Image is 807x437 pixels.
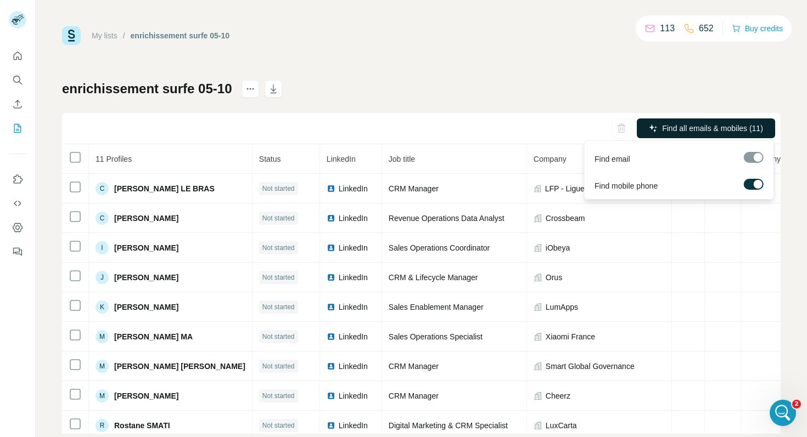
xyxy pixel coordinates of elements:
span: LinkedIn [339,420,368,431]
span: Sales Operations Specialist [389,332,483,341]
button: Buy credits [732,21,783,36]
h1: enrichissement surfe 05-10 [62,80,232,98]
img: Profile image for Christian [138,18,160,39]
div: I [96,241,109,254]
img: LinkedIn logo [327,332,335,341]
span: [PERSON_NAME] [PERSON_NAME] [114,361,245,372]
div: Message récentChristian avatarMAurélie avatarPar exemple :Surfe•Il y a 1h [11,185,209,242]
h2: Status Surfe [23,257,197,269]
button: Aide [110,336,165,380]
div: All services are online [23,299,197,311]
span: Aide [129,364,146,371]
button: Feedback [9,242,26,262]
span: Not started [262,361,295,371]
div: Christian avatarMAurélie avatarPar exemple :Surfe•Il y a 1h [12,201,208,242]
img: LinkedIn logo [327,391,335,400]
span: CRM Manager [389,362,439,371]
span: Not started [262,391,295,401]
button: Use Surfe API [9,194,26,213]
span: LinkedIn [339,272,368,283]
button: Quick start [9,46,26,66]
img: LinkedIn logo [327,421,335,430]
p: Bonjour [EMAIL_ADDRESS] 👋 [22,78,198,134]
span: iObeya [546,242,570,253]
button: Dashboard [9,218,26,237]
span: [PERSON_NAME] [114,390,178,401]
span: CRM Manager [389,184,439,193]
span: LinkedIn [327,155,356,163]
span: Rostane SMATI [114,420,170,431]
span: Not started [262,273,295,282]
button: Search [9,70,26,90]
img: LinkedIn logo [327,273,335,282]
span: Find email [595,154,630,164]
img: Profile image for Aurélie [117,18,139,39]
span: LinkedIn [339,390,368,401]
span: [PERSON_NAME] [114,242,178,253]
button: Use Surfe on LinkedIn [9,169,26,189]
span: Find mobile phone [595,180,658,191]
span: Digital Marketing & CRM Specialist [389,421,508,430]
span: Smart Global Governance [546,361,635,372]
span: [PERSON_NAME] [114,272,178,283]
div: Message récent [23,194,197,206]
span: Not started [262,332,295,342]
span: Cheerz [546,390,570,401]
img: LinkedIn logo [327,243,335,252]
span: CRM & Lifecycle Manager [389,273,478,282]
span: Status [259,155,281,163]
span: LinkedIn [339,302,368,313]
span: [PERSON_NAME] LE BRAS [114,183,215,194]
span: Sales Enablement Manager [389,303,484,311]
span: Par exemple : [46,211,99,220]
button: Actualités [165,336,220,380]
span: Company [534,155,567,163]
div: C [96,182,109,195]
img: Surfe Logo [62,26,81,45]
span: LinkedIn [339,361,368,372]
span: LinkedIn [339,213,368,224]
span: [PERSON_NAME] MA [114,331,193,342]
div: Surfe [46,222,66,233]
span: Sales Operations Coordinator [389,243,490,252]
span: [PERSON_NAME] [114,302,178,313]
p: Comment pouvons-nous vous aider ? [22,134,198,171]
span: LinkedIn [339,331,368,342]
li: / [123,30,125,41]
div: C [96,212,109,225]
span: Xiaomi France [546,331,595,342]
div: R [96,419,109,432]
button: View status page [23,315,197,337]
img: Christian avatar [26,212,39,225]
span: 2 [792,400,801,408]
div: K [96,300,109,314]
span: LumApps [546,302,578,313]
span: LinkedIn [339,242,368,253]
span: Not started [262,213,295,223]
span: Not started [262,302,295,312]
img: Aurélie avatar [30,220,43,234]
span: Accueil [12,364,43,371]
span: LuxCarta [546,420,577,431]
span: LFP - Ligue de Football Professionnel [545,183,665,194]
img: logo [22,21,32,38]
div: enrichissement surfe 05-10 [131,30,230,41]
span: [PERSON_NAME] [114,213,178,224]
div: J [96,271,109,284]
span: Crossbeam [546,213,585,224]
span: Not started [262,184,295,194]
span: Job title [389,155,415,163]
button: Find all emails & mobiles (11) [637,118,775,138]
img: LinkedIn logo [327,303,335,311]
span: CRM Manager [389,391,439,400]
span: Find all emails & mobiles (11) [662,123,763,134]
div: Profile image for Miranda [159,18,181,39]
img: LinkedIn logo [327,184,335,193]
span: 11 Profiles [96,155,132,163]
span: Not started [262,243,295,253]
span: Actualités [173,364,211,371]
button: Enrich CSV [9,94,26,114]
div: M [96,360,109,373]
div: M [96,389,109,402]
span: Orus [546,272,562,283]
